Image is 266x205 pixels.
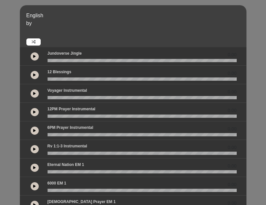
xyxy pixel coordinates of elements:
p: English [26,12,245,20]
span: 0.00 [228,107,236,114]
p: Rv 1:1-3 Instrumental [48,143,87,149]
p: 6000 EM 1 [48,180,66,186]
span: 0.00 [228,126,236,132]
span: by [26,20,32,26]
p: [DEMOGRAPHIC_DATA] prayer EM 1 [48,199,116,205]
p: 6PM Prayer Instrumental [48,125,93,130]
span: 0.00 [228,70,236,77]
span: 0.00 [228,89,236,95]
p: Voyager Instrumental [48,88,87,93]
span: 0.00 [228,163,236,170]
p: Eternal Nation EM 1 [48,162,84,168]
p: 12 Blessings [48,69,71,75]
span: 0.00 [228,144,236,151]
p: 12PM Prayer Instrumental [48,106,95,112]
span: 0.00 [228,51,236,58]
span: 0.00 [228,181,236,188]
p: Jundoverse Jingle [48,50,82,56]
